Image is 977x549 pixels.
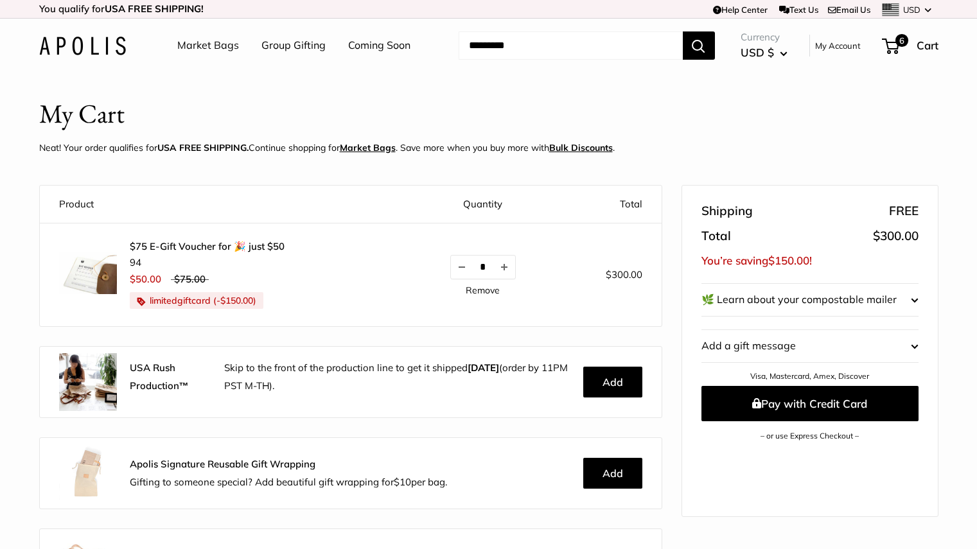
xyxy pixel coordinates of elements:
[750,371,869,381] a: Visa, Mastercard, Amex, Discover
[451,256,473,279] button: Decrease quantity by 1
[828,4,870,15] a: Email Us
[468,362,499,374] b: [DATE]
[883,35,938,56] a: 6 Cart
[459,31,683,60] input: Search...
[130,273,161,285] span: $50.00
[713,4,768,15] a: Help Center
[889,200,919,223] span: FREE
[903,4,920,15] span: USD
[39,139,615,156] p: Neat! Your order qualifies for Continue shopping for . Save more when you buy more with .
[130,476,447,488] span: Gifting to someone special? Add beautiful gift wrapping for per bag.
[917,39,938,52] span: Cart
[606,268,642,281] span: $300.00
[348,36,410,55] a: Coming Soon
[59,444,117,502] img: Apolis_GiftWrapping_5_90x_2x.jpg
[130,362,189,392] strong: USA Rush Production™
[701,225,731,248] span: Total
[701,254,812,267] span: You’re saving !
[761,431,859,440] a: – or use Express Checkout –
[40,186,410,223] th: Product
[224,359,574,395] p: Skip to the front of the production line to get it shipped (order by 11PM PST M-TH).
[157,142,249,153] strong: USA FREE SHIPPING.
[701,462,919,491] iframe: PayPal-paypal
[174,273,206,285] span: $75.00
[701,200,753,223] span: Shipping
[130,458,315,470] strong: Apolis Signature Reusable Gift Wrapping
[130,240,285,253] a: $75 E-Gift Voucher for 🎉 just $50
[895,34,908,47] span: 6
[130,256,285,270] li: 94
[741,42,788,63] button: USD $
[130,292,263,309] li: limitedgiftcard (- )
[466,286,500,295] a: Remove
[340,142,396,153] a: Market Bags
[220,295,253,306] span: $150.00
[768,254,809,267] span: $150.00
[741,46,774,59] span: USD $
[556,186,661,223] th: Total
[583,367,642,397] button: Add
[473,261,493,272] input: Quantity
[815,38,861,53] a: My Account
[394,476,411,488] span: $10
[39,95,125,133] h1: My Cart
[261,36,326,55] a: Group Gifting
[410,186,556,223] th: Quantity
[701,330,919,362] button: Add a gift message
[177,36,239,55] a: Market Bags
[779,4,818,15] a: Text Us
[873,228,919,243] span: $300.00
[39,37,126,55] img: Apolis
[549,142,613,153] u: Bulk Discounts
[701,386,919,421] button: Pay with Credit Card
[59,353,117,411] img: rush.jpg
[583,458,642,489] button: Add
[701,284,919,316] button: 🌿 Learn about your compostable mailer
[105,3,204,15] strong: USA FREE SHIPPING!
[683,31,715,60] button: Search
[741,28,788,46] span: Currency
[493,256,515,279] button: Increase quantity by 1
